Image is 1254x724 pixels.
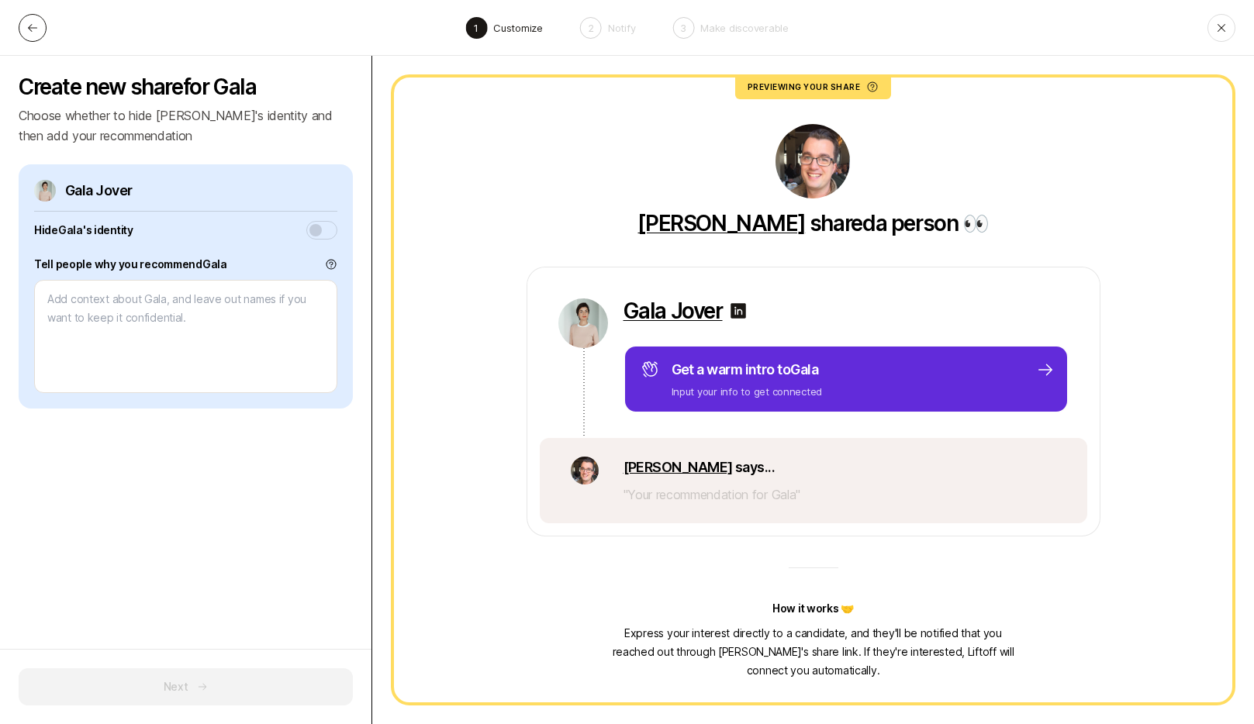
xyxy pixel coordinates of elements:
[672,359,823,381] p: Get a warm intro
[672,384,823,399] p: Input your info to get connected
[34,180,56,202] img: ACg8ocKhcGRvChYzWN2dihFRyxedT7mU-5ndcsMXykEoNcm4V62MVdan=s160-c
[624,457,800,478] p: says...
[19,105,353,146] p: Choose whether to hide [PERSON_NAME]'s identity and then add your recommendation
[558,298,608,348] img: ACg8ocKhcGRvChYzWN2dihFRyxedT7mU-5ndcsMXykEoNcm4V62MVdan=s160-c
[637,211,988,236] p: shared a person 👀
[624,459,733,475] a: [PERSON_NAME]
[624,298,723,323] a: Gala Jover
[571,457,599,484] img: c551205c_2ef0_4c80_93eb_6f7da1791649.jpg
[588,20,594,36] p: 2
[65,180,133,202] p: Gala Jover
[624,484,800,505] p: " Your recommendation for Gala "
[777,361,818,378] span: to Gala
[34,221,133,240] p: Hide Gala 's identity
[474,20,478,36] p: 1
[637,210,805,236] a: [PERSON_NAME]
[34,255,227,274] label: Tell people why you recommend Gala
[772,599,854,618] p: How it works 🤝
[776,124,850,198] img: c551205c_2ef0_4c80_93eb_6f7da1791649.jpg
[612,624,1015,680] p: Express your interest directly to a candidate, and they'll be notified that you reached out throu...
[493,20,543,36] p: Customize
[680,20,686,36] p: 3
[700,20,789,36] p: Make discoverable
[729,302,748,320] img: linkedin-logo
[608,20,635,36] p: Notify
[19,74,256,99] p: Create new share for Gala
